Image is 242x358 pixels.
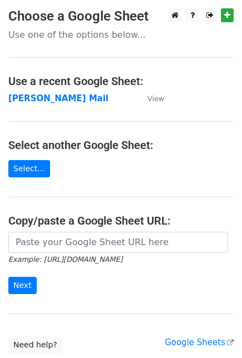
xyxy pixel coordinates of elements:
small: Example: [URL][DOMAIN_NAME] [8,255,122,263]
h3: Choose a Google Sheet [8,8,234,24]
h4: Use a recent Google Sheet: [8,74,234,88]
input: Next [8,277,37,294]
input: Paste your Google Sheet URL here [8,232,228,253]
h4: Copy/paste a Google Sheet URL: [8,214,234,227]
a: [PERSON_NAME] Mail [8,93,108,103]
a: Google Sheets [165,337,234,347]
h4: Select another Google Sheet: [8,138,234,152]
small: View [147,95,164,103]
a: Select... [8,160,50,177]
a: Need help? [8,336,62,354]
a: View [136,93,164,103]
p: Use one of the options below... [8,29,234,41]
